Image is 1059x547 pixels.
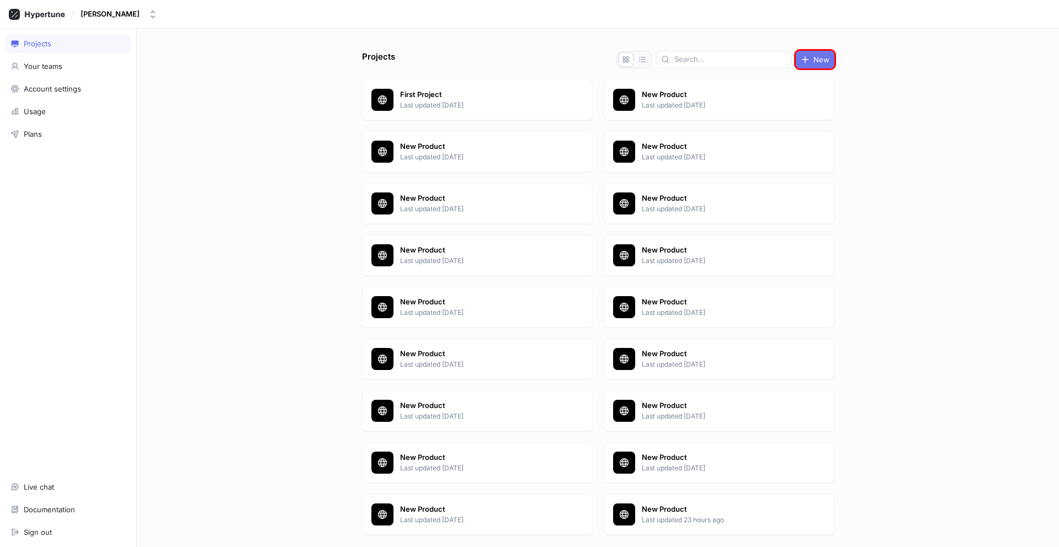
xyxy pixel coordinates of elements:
p: Last updated [DATE] [642,256,802,266]
a: Documentation [6,500,131,519]
p: Last updated [DATE] [400,411,560,421]
button: New [796,51,834,68]
p: New Product [400,504,560,515]
a: Projects [6,34,131,53]
p: New Product [642,348,802,360]
p: New Product [642,141,802,152]
p: Last updated [DATE] [642,100,802,110]
p: New Product [642,245,802,256]
p: New Product [400,193,560,204]
p: New Product [400,452,560,463]
p: New Product [400,348,560,360]
p: New Product [642,89,802,100]
p: New Product [400,141,560,152]
p: First Project [400,89,560,100]
p: Last updated [DATE] [400,463,560,473]
p: New Product [400,400,560,411]
div: Plans [24,130,42,138]
button: [PERSON_NAME] [76,5,162,23]
p: Projects [362,51,395,68]
div: Account settings [24,84,81,93]
p: New Product [642,504,802,515]
p: New Product [400,245,560,256]
div: [PERSON_NAME] [81,9,140,19]
a: Account settings [6,79,131,98]
a: Usage [6,102,131,121]
p: Last updated [DATE] [400,256,560,266]
p: Last updated 23 hours ago [642,515,802,525]
a: Your teams [6,57,131,76]
p: Last updated [DATE] [642,204,802,214]
div: Live chat [24,482,54,491]
p: Last updated [DATE] [642,463,802,473]
p: New Product [642,193,802,204]
p: Last updated [DATE] [642,152,802,162]
p: Last updated [DATE] [642,308,802,318]
p: Last updated [DATE] [400,204,560,214]
p: Last updated [DATE] [400,308,560,318]
p: Last updated [DATE] [400,515,560,525]
p: New Product [642,452,802,463]
p: New Product [642,400,802,411]
div: Usage [24,107,46,116]
p: Last updated [DATE] [642,411,802,421]
input: Search... [674,54,786,65]
p: New Product [400,297,560,308]
a: Plans [6,125,131,143]
div: Projects [24,39,51,48]
p: Last updated [DATE] [400,152,560,162]
div: Documentation [24,505,75,514]
p: Last updated [DATE] [400,360,560,369]
p: New Product [642,297,802,308]
div: Your teams [24,62,62,71]
span: New [813,56,829,63]
p: Last updated [DATE] [400,100,560,110]
p: Last updated [DATE] [642,360,802,369]
div: Sign out [24,528,52,537]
